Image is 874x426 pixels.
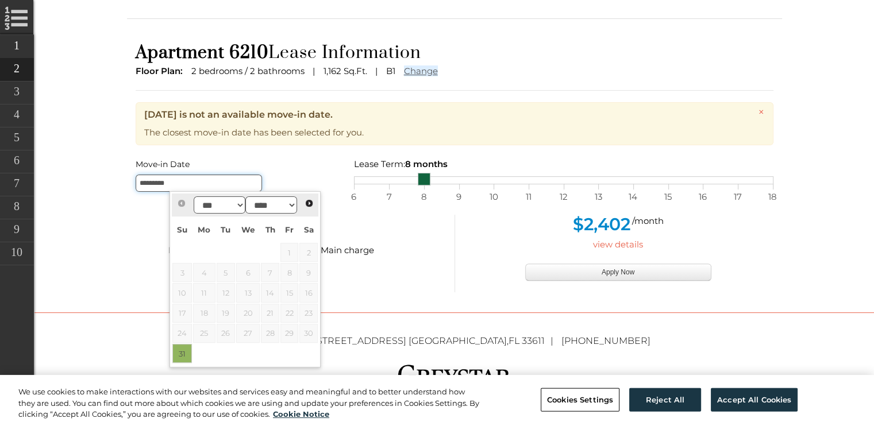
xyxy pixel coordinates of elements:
span: 27 [236,324,260,343]
span: 14 [627,189,639,204]
span: 13 [592,189,604,204]
a: M South [STREET_ADDRESS] [GEOGRAPHIC_DATA],FL 33611 [259,335,559,346]
h1: Lease Information [136,42,773,64]
span: 21 [261,304,279,323]
span: 25 [193,324,215,343]
span: 6 [236,263,260,282]
span: 10 [172,283,191,302]
span: × [758,105,765,119]
span: 11 [193,283,215,302]
img: Greystar logo and Greystar website [397,363,512,388]
span: 2 bedrooms / 2 bathrooms [191,65,305,76]
span: 22 [280,304,298,323]
span: Wednesday [241,225,255,234]
span: Apartment 6210 [136,42,268,64]
span: /month [632,215,664,226]
span: B1 [386,65,395,76]
a: Change [404,65,438,76]
a: [PHONE_NUMBER] [561,335,650,346]
span: 30 [299,324,318,343]
span: 17 [732,189,744,204]
span: 18 [193,304,215,323]
p: The closest move-in date has been selected for you. [144,125,753,140]
span: 26 [217,324,235,343]
span: 10 [488,189,499,204]
span: Saturday [304,225,314,234]
a: Prev [174,195,189,211]
a: view details [593,239,643,250]
span: 9 [299,263,318,282]
span: 5 [217,263,235,282]
button: Apply Now [525,264,711,281]
span: 6 [348,189,360,204]
span: 7 [261,263,279,282]
label: Move-in Date [136,157,337,172]
a: More information about your privacy [273,409,329,419]
span: 7 [383,189,395,204]
span: 17 [172,304,191,323]
span: 33611 [522,335,545,346]
span: 23 [299,304,318,323]
span: 13 [236,283,260,302]
button: Cookies Settings [541,388,619,412]
a: 31 [172,344,191,363]
span: 1 [280,243,298,262]
span: Sunday [177,225,187,234]
span: 15 [280,283,298,302]
div: Lease Term: [354,157,773,172]
span: 12 [558,189,569,204]
span: 29 [280,324,298,343]
span: 19 [217,304,235,323]
span: Floor Plan: [136,65,183,76]
div: Main charge [312,243,421,258]
span: Prev [177,199,186,208]
button: Reject All [629,388,701,412]
span: 4 [193,263,215,282]
span: Tuesday [221,225,230,234]
span: 14 [261,283,279,302]
a: Next [301,195,317,211]
span: 8 months [405,158,448,169]
span: Sq.Ft. [344,65,367,76]
div: Base Rent [160,243,269,258]
span: 1,162 [324,65,341,76]
input: Move-in Date edit selected 8/31/2025 [136,175,262,192]
div: We use cookies to make interactions with our websites and services easy and meaningful and to bet... [18,386,481,420]
span: Monday [198,225,210,234]
span: 12 [217,283,235,302]
span: 9 [453,189,465,204]
span: 8 [418,189,430,204]
span: $2,402 [573,214,630,235]
span: FL [509,335,519,346]
span: 11 [523,189,534,204]
span: 16 [697,189,709,204]
span: 24 [172,324,191,343]
span: 18 [767,189,779,204]
p: [DATE] is not an available move-in date. [144,107,753,122]
span: Friday [285,225,294,234]
span: 28 [261,324,279,343]
button: Accept All Cookies [711,388,798,412]
span: [GEOGRAPHIC_DATA] [409,335,507,346]
span: 16 [299,283,318,302]
span: 15 [663,189,674,204]
span: 3 [172,263,191,282]
span: 20 [236,304,260,323]
span: Next [305,199,314,208]
span: [STREET_ADDRESS] [314,335,406,346]
span: 8 [280,263,298,282]
span: Thursday [265,225,275,234]
span: , [314,335,559,346]
span: 2 [299,243,318,262]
